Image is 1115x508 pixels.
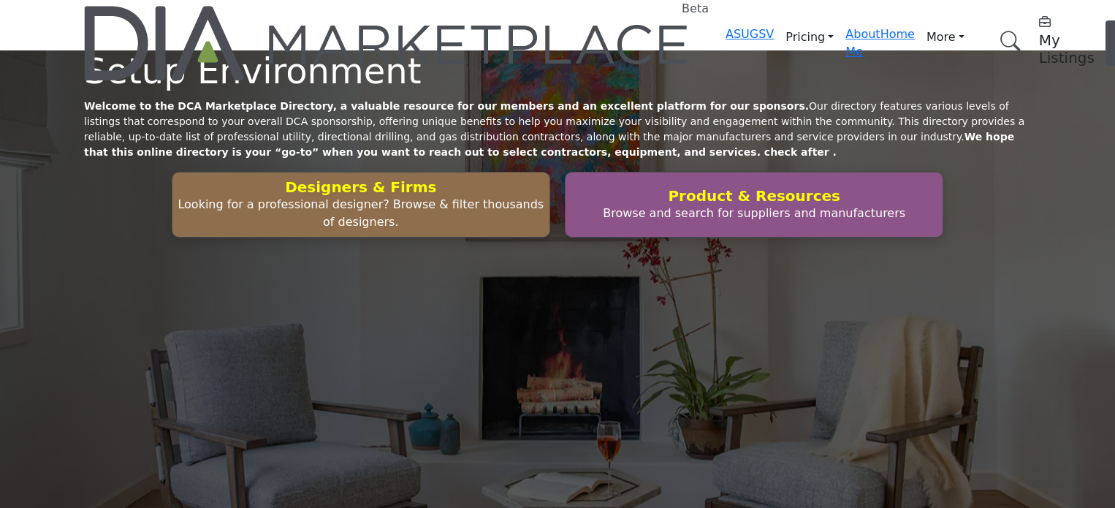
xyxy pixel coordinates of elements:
[177,178,545,196] h2: Designers & Firms
[985,22,1030,61] a: Search
[177,196,545,231] p: Looking for a professional designer? Browse & filter thousands of designers.
[565,172,943,238] button: Product & Resources Browse and search for suppliers and manufacturers
[845,27,880,58] a: About Me
[570,205,938,222] p: Browse and search for suppliers and manufacturers
[1039,14,1095,67] div: My Listings
[915,26,976,49] a: More
[84,99,1031,160] p: Our directory features various levels of listings that correspond to your overall DCA sponsorship...
[84,100,809,112] strong: Welcome to the DCA Marketplace Directory, a valuable resource for our members and an excellent pl...
[880,27,915,41] a: Home
[172,172,550,238] button: Designers & Firms Looking for a professional designer? Browse & filter thousands of designers.
[1039,31,1095,67] h5: My Listings
[84,6,690,80] img: Site Logo
[726,27,774,41] a: ASUGSV
[84,131,1014,158] strong: We hope that this online directory is your “go-to” when you want to reach out to select contracto...
[682,1,709,15] h6: Beta
[84,6,690,80] a: Beta
[774,26,845,49] a: Pricing
[570,187,938,205] h2: Product & Resources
